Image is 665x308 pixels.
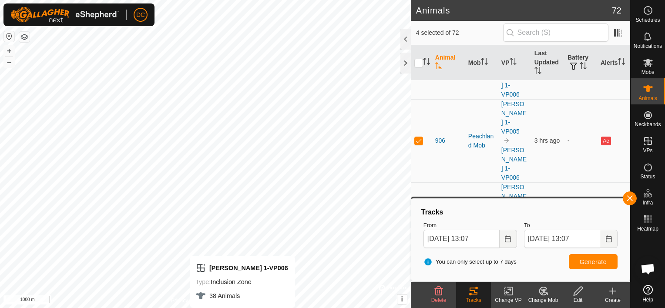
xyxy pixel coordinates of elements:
span: Infra [642,200,653,205]
img: Gallagher Logo [10,7,119,23]
label: From [423,221,517,230]
span: Notifications [634,44,662,49]
span: 72 [612,4,621,17]
div: Tracks [456,296,491,304]
p-sorticon: Activate to sort [435,64,442,70]
button: i [397,295,407,304]
label: To [524,221,618,230]
a: Contact Us [214,297,240,305]
td: - [597,182,630,265]
button: + [4,46,14,56]
button: Map Layers [19,32,30,42]
th: Alerts [597,45,630,80]
th: VP [498,45,531,80]
span: Schedules [635,17,660,23]
button: Reset Map [4,31,14,42]
p-sorticon: Activate to sort [481,59,488,66]
span: i [401,295,403,303]
div: Change VP [491,296,526,304]
span: 6 Oct 2025, 9:12 am [534,137,560,144]
a: [PERSON_NAME] 1-VP006 [501,64,527,98]
span: Delete [431,297,447,303]
p-sorticon: Activate to sort [618,59,625,66]
td: - [564,99,597,182]
a: [PERSON_NAME] 1-VP005 [501,100,527,135]
span: Animals [638,96,657,101]
span: Neckbands [635,122,661,127]
button: – [4,57,14,67]
th: Last Updated [531,45,564,80]
button: Choose Date [500,230,517,248]
p-sorticon: Activate to sort [423,59,430,66]
div: Edit [561,296,595,304]
p-sorticon: Activate to sort [580,64,587,70]
img: to [503,137,510,144]
span: Mobs [641,70,654,75]
div: Change Mob [526,296,561,304]
span: 906 [435,136,445,145]
input: Search (S) [503,23,608,42]
th: Animal [432,45,465,80]
div: Create [595,296,630,304]
p-sorticon: Activate to sort [510,59,517,66]
a: [PERSON_NAME] 1-VP005 [501,184,527,218]
span: DC [136,10,145,20]
span: You can only select up to 7 days [423,258,517,266]
a: Privacy Policy [171,297,204,305]
span: VPs [643,148,652,153]
span: Help [642,297,653,302]
div: Tracks [420,207,621,218]
span: Heatmap [637,226,658,231]
td: - [564,182,597,265]
button: Ae [601,137,611,145]
div: [PERSON_NAME] 1-VP006 [195,263,288,273]
div: 38 Animals [195,291,288,301]
p-sorticon: Activate to sort [534,68,541,75]
th: Mob [465,45,498,80]
a: Help [631,281,665,306]
span: 4 selected of 72 [416,28,503,37]
button: Choose Date [600,230,618,248]
label: Type: [195,278,211,285]
div: Peachland Mob [468,132,494,150]
h2: Animals [416,5,612,16]
a: [PERSON_NAME] 1-VP006 [501,147,527,181]
div: Inclusion Zone [195,277,288,287]
button: Generate [569,254,618,269]
span: Status [640,174,655,179]
th: Battery [564,45,597,80]
div: Open chat [635,256,661,282]
span: Generate [580,258,607,265]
